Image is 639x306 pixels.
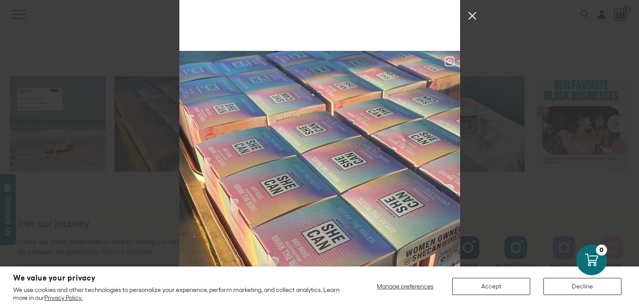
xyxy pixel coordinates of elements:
button: Close Instagram Feed Popup [465,9,479,23]
p: We use cookies and other technologies to personalize your experience, perform marketing, and coll... [13,286,341,302]
button: Manage preferences [371,278,439,295]
a: Privacy Policy. [44,294,82,301]
button: Decline [543,278,621,295]
span: Manage preferences [377,283,433,290]
button: Accept [452,278,530,295]
h2: We value your privacy [13,274,341,282]
div: 0 [596,245,607,256]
